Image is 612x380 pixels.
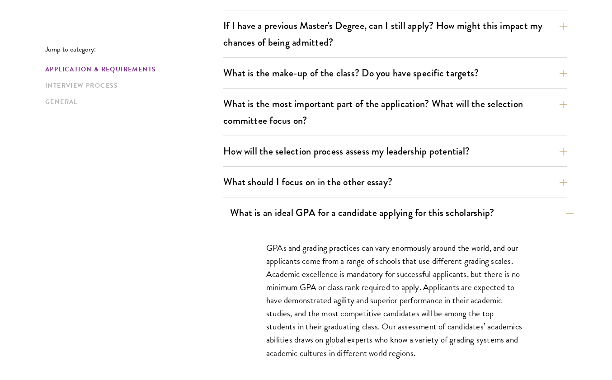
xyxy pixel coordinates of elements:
p: GPAs and grading practices can vary enormously around the world, and our applicants come from a r... [266,241,524,360]
a: Application & Requirements [45,65,218,74]
a: General [45,97,218,107]
button: What should I focus on in the other essay? [223,172,567,192]
a: Interview Process [45,81,218,90]
button: What is the make-up of the class? Do you have specific targets? [223,63,567,83]
p: Jump to category: [45,45,223,53]
button: How will the selection process assess my leadership potential? [223,141,567,161]
button: What is the most important part of the application? What will the selection committee focus on? [223,94,567,131]
button: If I have a previous Master's Degree, can I still apply? How might this impact my chances of bein... [223,15,567,52]
button: What is an ideal GPA for a candidate applying for this scholarship? [230,202,574,223]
